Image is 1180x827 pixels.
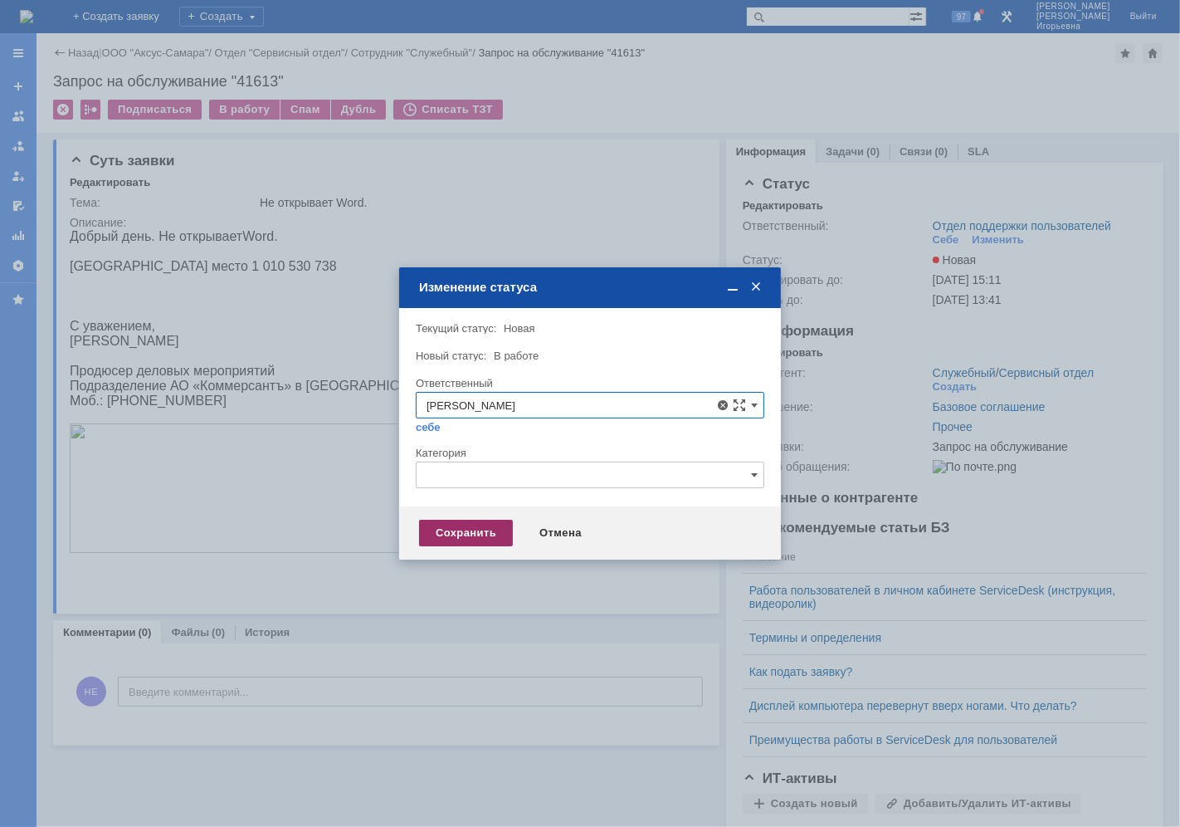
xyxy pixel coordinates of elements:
[494,350,539,362] span: В работе
[419,280,764,295] div: Изменение статуса
[716,399,729,412] span: Удалить
[416,421,441,434] a: себе
[733,399,746,412] span: Сложная форма
[416,378,761,389] div: Ответственный
[504,322,535,335] span: Новая
[748,280,764,295] span: Закрыть
[416,322,496,335] label: Текущий статус:
[416,448,761,458] div: Категория
[416,350,487,362] label: Новый статус:
[724,280,741,295] span: Свернуть (Ctrl + M)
